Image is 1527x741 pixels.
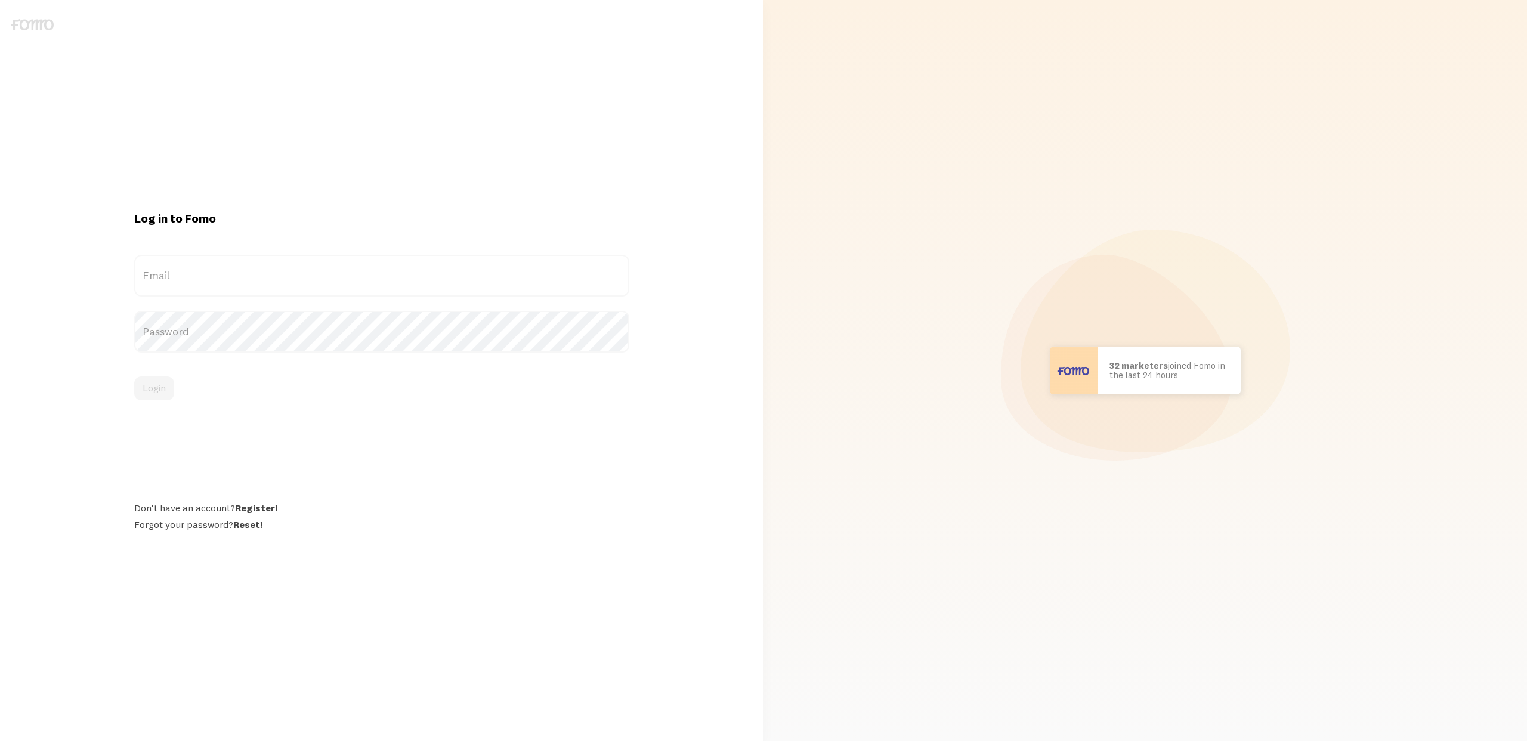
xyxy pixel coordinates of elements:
label: Password [134,311,629,353]
b: 32 marketers [1109,360,1168,371]
div: Forgot your password? [134,518,629,530]
p: joined Fomo in the last 24 hours [1109,361,1229,381]
a: Register! [235,502,277,514]
h1: Log in to Fomo [134,211,629,226]
img: User avatar [1050,347,1098,394]
div: Don't have an account? [134,502,629,514]
a: Reset! [233,518,262,530]
img: fomo-logo-gray-b99e0e8ada9f9040e2984d0d95b3b12da0074ffd48d1e5cb62ac37fc77b0b268.svg [11,19,54,30]
label: Email [134,255,629,297]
